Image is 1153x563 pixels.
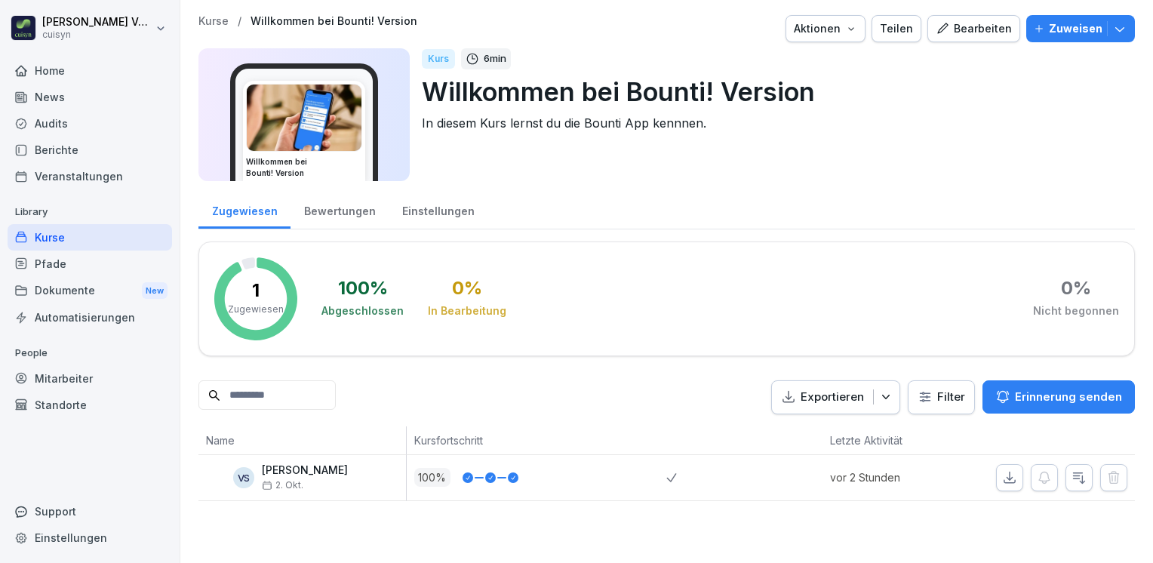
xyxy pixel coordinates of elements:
[251,15,417,28] a: Willkommen bei Bounti! Version
[1061,279,1091,297] div: 0 %
[8,84,172,110] a: News
[982,380,1135,414] button: Erinnerung senden
[830,432,945,448] p: Letzte Aktivität
[8,137,172,163] a: Berichte
[8,525,172,551] a: Einstellungen
[830,469,952,485] p: vor 2 Stunden
[936,20,1012,37] div: Bearbeiten
[8,277,172,305] div: Dokumente
[1015,389,1122,405] p: Erinnerung senden
[233,467,254,488] div: VS
[247,85,361,151] img: clmcxro13oho52ealz0w3cpa.png
[389,190,487,229] a: Einstellungen
[1049,20,1102,37] p: Zuweisen
[252,281,260,300] p: 1
[206,432,398,448] p: Name
[8,277,172,305] a: DokumenteNew
[8,251,172,277] a: Pfade
[262,480,303,491] span: 2. Okt.
[1026,15,1135,42] button: Zuweisen
[291,190,389,229] a: Bewertungen
[8,200,172,224] p: Library
[801,389,864,406] p: Exportieren
[794,20,857,37] div: Aktionen
[452,279,482,297] div: 0 %
[8,163,172,189] a: Veranstaltungen
[321,303,404,318] div: Abgeschlossen
[918,389,965,405] div: Filter
[909,381,974,414] button: Filter
[198,190,291,229] a: Zugewiesen
[262,464,348,477] p: [PERSON_NAME]
[338,279,388,297] div: 100 %
[422,49,455,69] div: Kurs
[246,156,362,179] h3: Willkommen bei Bounti! Version
[1033,303,1119,318] div: Nicht begonnen
[786,15,866,42] button: Aktionen
[42,29,152,40] p: cuisyn
[422,114,1123,132] p: In diesem Kurs lernst du die Bounti App kennnen.
[8,224,172,251] a: Kurse
[414,468,450,487] p: 100 %
[8,57,172,84] a: Home
[238,15,241,28] p: /
[872,15,921,42] button: Teilen
[428,303,506,318] div: In Bearbeitung
[198,15,229,28] a: Kurse
[42,16,152,29] p: [PERSON_NAME] Völsch
[8,341,172,365] p: People
[228,303,284,316] p: Zugewiesen
[422,72,1123,111] p: Willkommen bei Bounti! Version
[8,498,172,525] div: Support
[142,282,168,300] div: New
[8,304,172,331] a: Automatisierungen
[8,110,172,137] a: Audits
[880,20,913,37] div: Teilen
[8,392,172,418] a: Standorte
[484,51,506,66] p: 6 min
[414,432,660,448] p: Kursfortschritt
[771,380,900,414] button: Exportieren
[8,365,172,392] a: Mitarbeiter
[927,15,1020,42] button: Bearbeiten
